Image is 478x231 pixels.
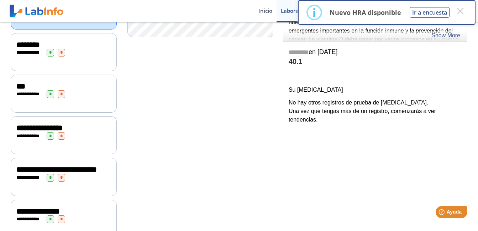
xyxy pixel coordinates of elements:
[431,31,460,40] a: Show More
[415,203,470,223] iframe: Help widget launcher
[289,86,462,94] p: Su [MEDICAL_DATA]
[312,6,316,19] div: i
[289,58,462,66] h4: 40.1
[289,48,462,57] h5: en [DATE]
[330,8,401,17] p: Nuevo HRA disponible
[289,98,462,124] p: No hay otros registros de prueba de [MEDICAL_DATA]. Una vez que tengas más de un registro, comenz...
[454,5,467,17] button: Close this dialog
[410,7,450,18] button: Ir a encuesta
